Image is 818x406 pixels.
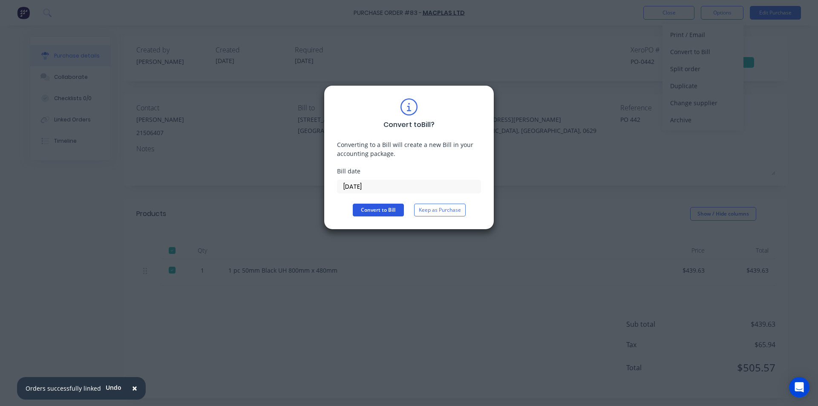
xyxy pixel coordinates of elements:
button: Undo [101,381,126,394]
button: Keep as Purchase [414,204,466,216]
div: Bill date [337,167,481,176]
div: Converting to a Bill will create a new Bill in your accounting package. [337,140,481,158]
button: Convert to Bill [353,204,404,216]
span: × [132,382,137,394]
div: Open Intercom Messenger [789,377,809,397]
button: Close [124,378,146,399]
div: Orders successfully linked [26,384,101,393]
div: Convert to Bill ? [383,120,435,130]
